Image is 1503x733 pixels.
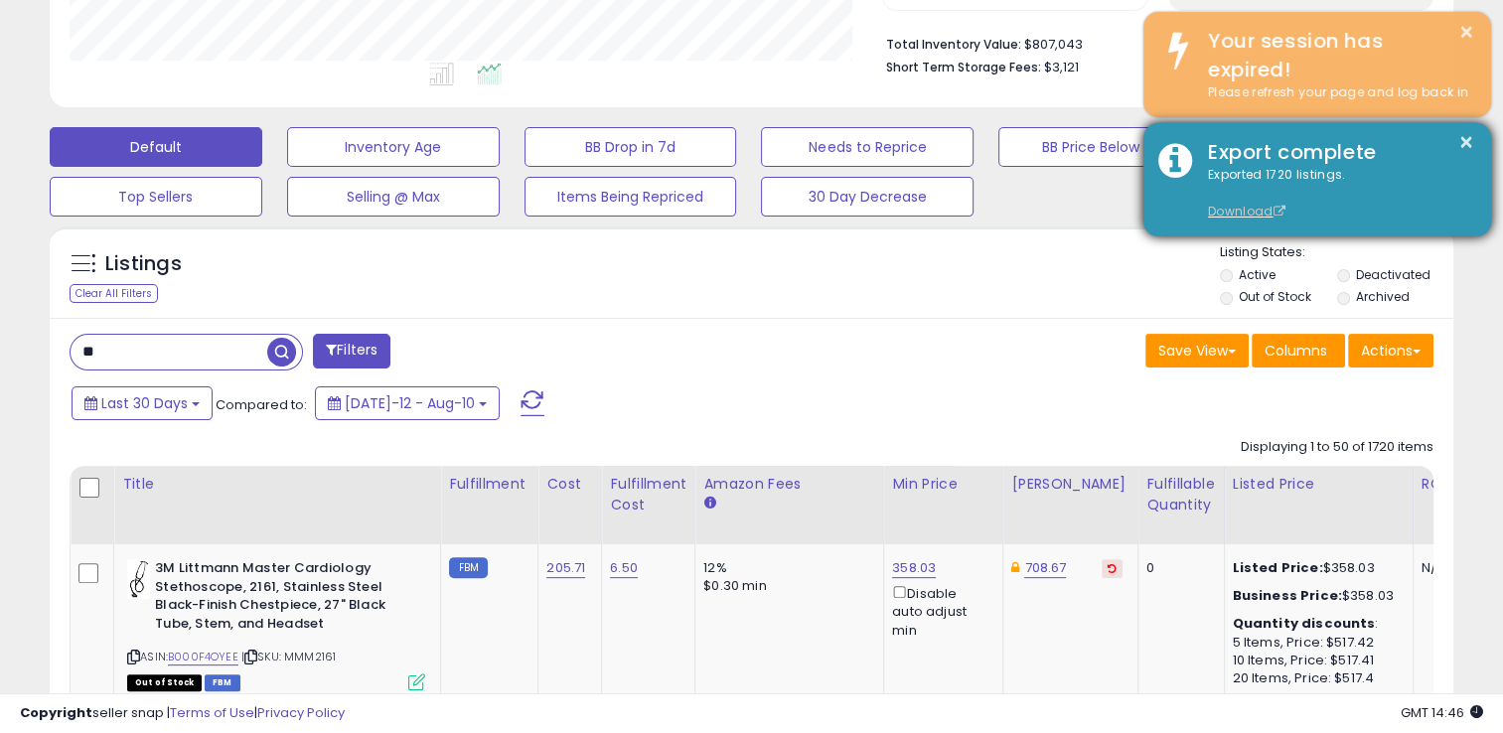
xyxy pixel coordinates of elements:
span: Columns [1265,341,1327,361]
a: 358.03 [892,558,936,578]
div: 20 Items, Price: $517.4 [1233,669,1398,687]
div: Title [122,474,432,495]
div: 5 Items, Price: $517.42 [1233,634,1398,652]
button: [DATE]-12 - Aug-10 [315,386,500,420]
button: 30 Day Decrease [761,177,974,217]
div: Fulfillment Cost [610,474,686,515]
div: [PERSON_NAME] [1011,474,1129,495]
div: Displaying 1 to 50 of 1720 items [1241,438,1433,457]
label: Archived [1356,288,1410,305]
div: Cost [546,474,593,495]
li: $807,043 [885,31,1419,55]
b: Quantity discounts [1233,614,1376,633]
button: Actions [1348,334,1433,367]
label: Deactivated [1356,266,1430,283]
button: Last 30 Days [72,386,213,420]
label: Out of Stock [1239,288,1311,305]
div: Clear All Filters [70,284,158,303]
div: Please refresh your page and log back in [1193,83,1476,102]
strong: Copyright [20,703,92,722]
a: 205.71 [546,558,585,578]
div: $358.03 [1233,559,1398,577]
a: 6.50 [610,558,638,578]
span: 2025-09-12 14:46 GMT [1401,703,1483,722]
div: Fulfillment [449,474,529,495]
small: FBM [449,557,488,578]
div: 10 Items, Price: $517.41 [1233,652,1398,669]
a: Download [1208,203,1285,220]
small: Amazon Fees. [703,495,715,513]
div: $0.30 min [703,577,868,595]
span: | SKU: MMM2161 [241,649,336,664]
a: Terms of Use [170,703,254,722]
button: Items Being Repriced [525,177,737,217]
span: $3,121 [1043,58,1078,76]
button: Columns [1252,334,1345,367]
button: Selling @ Max [287,177,500,217]
b: Short Term Storage Fees: [885,59,1040,75]
span: All listings that are currently out of stock and unavailable for purchase on Amazon [127,674,202,691]
label: Active [1239,266,1276,283]
div: Fulfillable Quantity [1146,474,1215,515]
div: Listed Price [1233,474,1405,495]
b: Total Inventory Value: [885,36,1020,53]
div: Min Price [892,474,994,495]
p: Listing States: [1220,243,1453,262]
button: Needs to Reprice [761,127,974,167]
div: : [1233,615,1398,633]
button: Save View [1145,334,1249,367]
a: Privacy Policy [257,703,345,722]
button: Filters [313,334,390,368]
a: B000F4OYEE [168,649,238,665]
button: × [1458,20,1474,45]
button: Default [50,127,262,167]
div: Amazon Fees [703,474,875,495]
span: Compared to: [216,395,307,414]
div: Disable auto adjust min [892,582,987,640]
div: 12% [703,559,868,577]
div: ROI [1422,474,1494,495]
span: [DATE]-12 - Aug-10 [345,393,475,413]
div: $358.03 [1233,587,1398,605]
span: Last 30 Days [101,393,188,413]
div: Export complete [1193,138,1476,167]
b: 3M Littmann Master Cardiology Stethoscope, 2161, Stainless Steel Black-Finish Chestpiece, 27" Bla... [155,559,396,638]
a: 708.67 [1024,558,1066,578]
div: 0 [1146,559,1208,577]
div: Exported 1720 listings. [1193,166,1476,221]
button: BB Price Below Min [998,127,1211,167]
button: Inventory Age [287,127,500,167]
button: Top Sellers [50,177,262,217]
b: Listed Price: [1233,558,1323,577]
h5: Listings [105,250,182,278]
span: FBM [205,674,240,691]
button: BB Drop in 7d [525,127,737,167]
button: × [1458,130,1474,155]
div: seller snap | | [20,704,345,723]
div: Your session has expired! [1193,27,1476,83]
b: Business Price: [1233,586,1342,605]
div: N/A [1422,559,1487,577]
img: 31GHqe5q-lL._SL40_.jpg [127,559,150,599]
